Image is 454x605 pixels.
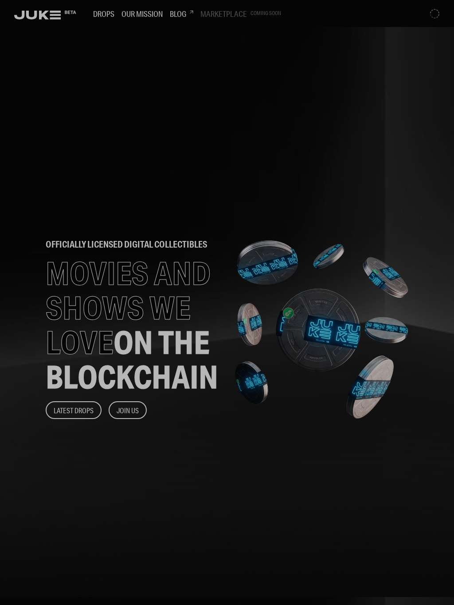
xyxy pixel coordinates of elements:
[46,323,218,396] span: ON THE BLOCKCHAIN
[170,9,193,19] h3: Blog
[46,240,218,249] h2: officially licensed digital collectibles
[46,401,102,419] button: Latest Drops
[93,9,114,19] h3: Drops
[109,401,147,419] button: Join Us
[46,256,218,394] h1: MOVIES AND SHOWS WE LOVE
[235,177,408,482] img: home-banner
[121,9,163,19] h3: Our Mission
